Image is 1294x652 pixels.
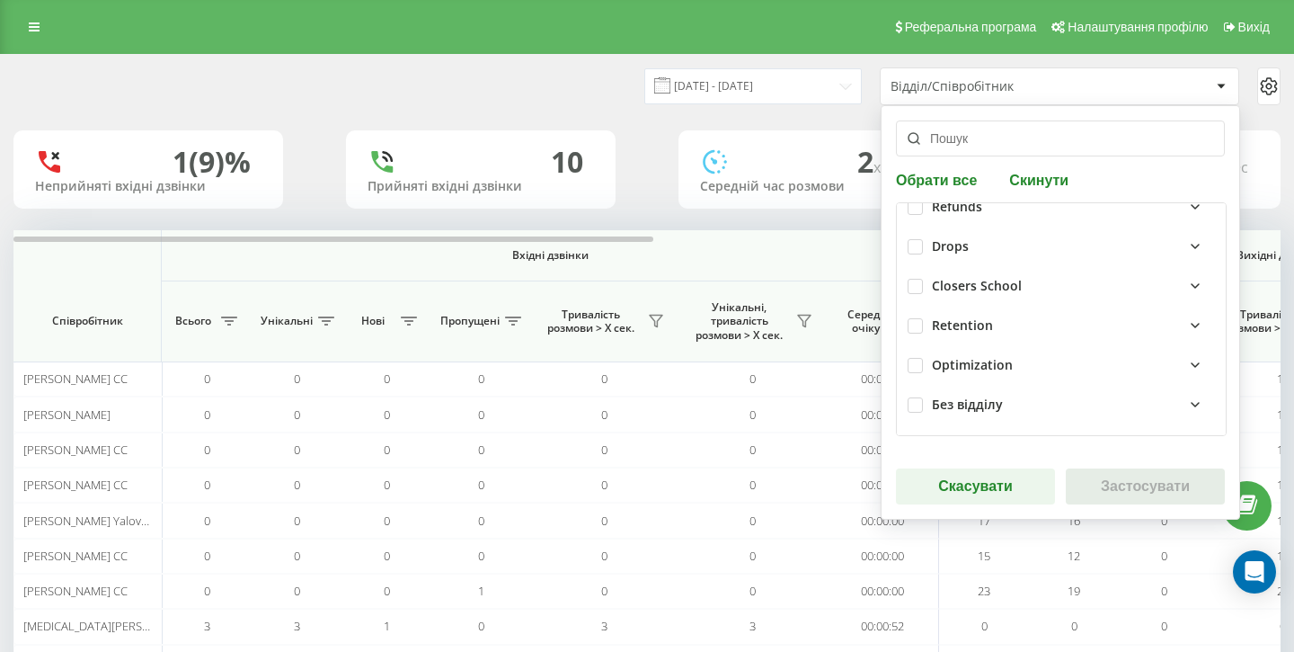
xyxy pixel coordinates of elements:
[478,513,484,529] span: 0
[204,513,210,529] span: 0
[601,406,607,423] span: 0
[23,618,216,634] span: [MEDICAL_DATA][PERSON_NAME] CC
[384,442,390,458] span: 0
[1161,583,1167,599] span: 0
[827,468,939,503] td: 00:00:00
[978,583,990,599] span: 23
[932,318,993,334] div: Retention
[601,513,607,529] span: 0
[687,300,791,343] span: Унікальні, тривалість розмови > Х сек.
[29,314,146,328] span: Співробітник
[204,477,210,493] span: 0
[932,200,982,215] div: Refunds
[208,248,891,263] span: Вхідні дзвінки
[23,406,111,423] span: [PERSON_NAME]
[478,548,484,564] span: 0
[601,583,607,599] span: 0
[857,142,892,181] span: 2
[1238,20,1270,34] span: Вихід
[905,20,1037,34] span: Реферальна програма
[23,442,128,458] span: [PERSON_NAME] CC
[384,618,390,634] span: 1
[749,548,756,564] span: 0
[601,371,607,387] span: 0
[749,442,756,458] span: 0
[891,79,1105,94] div: Відділ/Співробітник
[601,618,607,634] span: 3
[601,442,607,458] span: 0
[23,371,128,387] span: [PERSON_NAME] CC
[294,583,300,599] span: 0
[601,477,607,493] span: 0
[601,548,607,564] span: 0
[896,469,1055,505] button: Скасувати
[384,406,390,423] span: 0
[827,433,939,468] td: 00:00:00
[1280,618,1286,634] span: 0
[204,406,210,423] span: 0
[1068,583,1080,599] span: 19
[978,548,990,564] span: 15
[204,618,210,634] span: 3
[539,308,643,335] span: Тривалість розмови > Х сек.
[827,397,939,432] td: 00:00:00
[368,179,594,194] div: Прийняті вхідні дзвінки
[749,477,756,493] span: 0
[827,574,939,609] td: 00:00:00
[827,539,939,574] td: 00:00:00
[1161,618,1167,634] span: 0
[981,618,988,634] span: 0
[827,362,939,397] td: 00:00:00
[1241,157,1248,177] span: c
[294,618,300,634] span: 3
[23,583,128,599] span: [PERSON_NAME] CC
[749,406,756,423] span: 0
[204,548,210,564] span: 0
[1277,477,1290,493] span: 15
[551,145,583,179] div: 10
[478,442,484,458] span: 0
[749,583,756,599] span: 0
[23,477,128,493] span: [PERSON_NAME] CC
[294,548,300,564] span: 0
[478,406,484,423] span: 0
[1068,548,1080,564] span: 12
[35,179,261,194] div: Неприйняті вхідні дзвінки
[384,513,390,529] span: 0
[1161,548,1167,564] span: 0
[294,442,300,458] span: 0
[827,503,939,538] td: 00:00:00
[896,121,1225,156] input: Пошук
[204,442,210,458] span: 0
[749,618,756,634] span: 3
[478,583,484,599] span: 1
[978,513,990,529] span: 17
[478,618,484,634] span: 0
[294,371,300,387] span: 0
[1068,513,1080,529] span: 16
[440,314,500,328] span: Пропущені
[294,513,300,529] span: 0
[478,371,484,387] span: 0
[204,371,210,387] span: 0
[1277,548,1290,564] span: 15
[873,157,892,177] span: хв
[1066,469,1225,505] button: Застосувати
[840,308,925,335] span: Середній час очікування
[23,548,128,564] span: [PERSON_NAME] CC
[384,371,390,387] span: 0
[171,314,216,328] span: Всього
[478,477,484,493] span: 0
[749,371,756,387] span: 0
[827,609,939,644] td: 00:00:52
[749,513,756,529] span: 0
[261,314,313,328] span: Унікальні
[1004,171,1074,188] button: Скинути
[1068,20,1208,34] span: Налаштування профілю
[294,406,300,423] span: 0
[384,548,390,564] span: 0
[1277,442,1290,458] span: 10
[1233,550,1276,594] div: Open Intercom Messenger
[384,583,390,599] span: 0
[384,477,390,493] span: 0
